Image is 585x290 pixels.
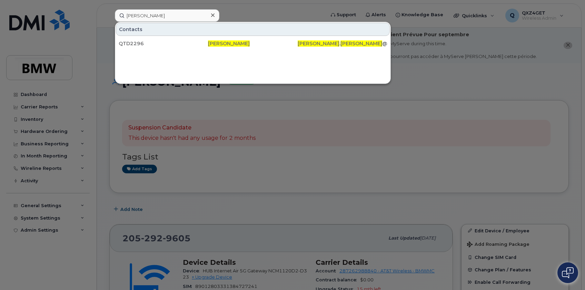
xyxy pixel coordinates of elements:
[298,40,339,47] span: [PERSON_NAME]
[562,267,574,278] img: Open chat
[116,37,390,50] a: QTD2296[PERSON_NAME][PERSON_NAME].[PERSON_NAME]@[DOMAIN_NAME]
[208,40,250,47] span: [PERSON_NAME]
[119,40,208,47] div: QTD2296
[340,40,382,47] span: [PERSON_NAME]
[298,40,387,47] div: . @[DOMAIN_NAME]
[116,23,390,36] div: Contacts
